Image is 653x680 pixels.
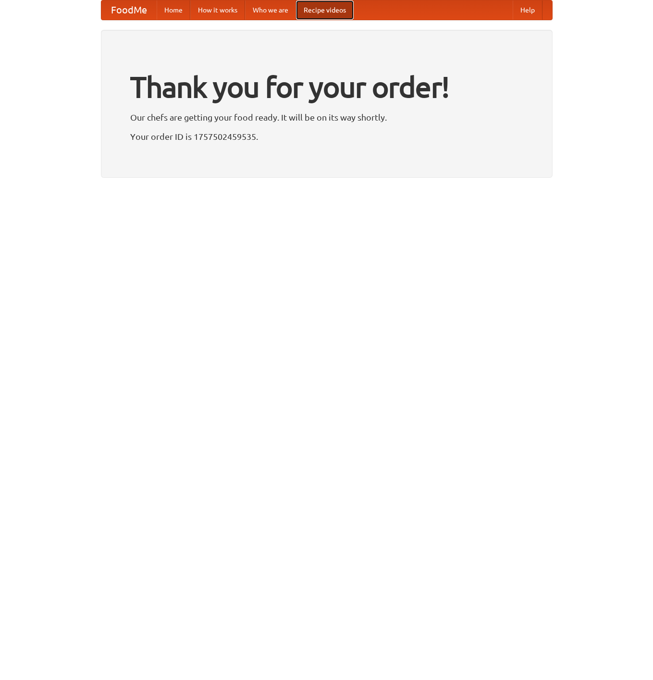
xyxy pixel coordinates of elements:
[296,0,354,20] a: Recipe videos
[130,129,523,144] p: Your order ID is 1757502459535.
[130,110,523,124] p: Our chefs are getting your food ready. It will be on its way shortly.
[157,0,190,20] a: Home
[190,0,245,20] a: How it works
[513,0,542,20] a: Help
[101,0,157,20] a: FoodMe
[130,64,523,110] h1: Thank you for your order!
[245,0,296,20] a: Who we are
